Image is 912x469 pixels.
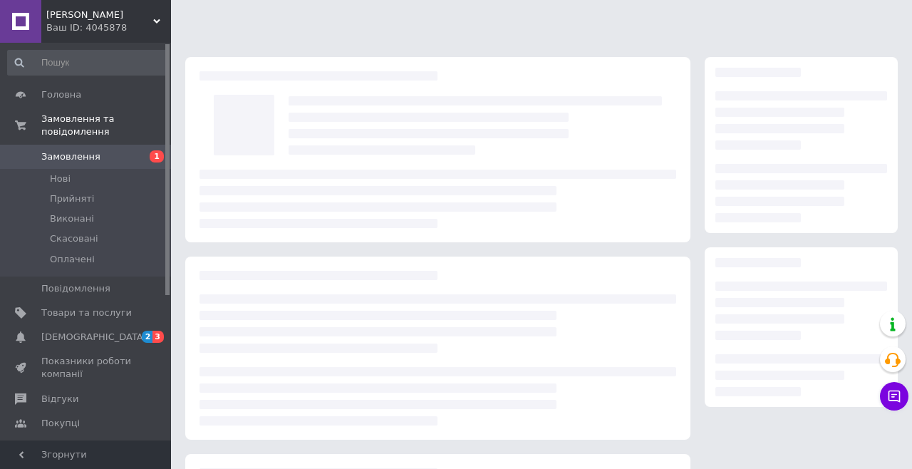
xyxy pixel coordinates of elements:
span: Відгуки [41,393,78,406]
span: 3 [152,331,164,343]
span: 1 [150,150,164,163]
span: Магія Каменю [46,9,153,21]
div: Ваш ID: 4045878 [46,21,171,34]
span: Виконані [50,212,94,225]
span: Прийняті [50,192,94,205]
span: Повідомлення [41,282,110,295]
span: Нові [50,172,71,185]
input: Пошук [7,50,168,76]
button: Чат з покупцем [880,382,908,411]
span: 2 [142,331,153,343]
span: [DEMOGRAPHIC_DATA] [41,331,147,344]
span: Товари та послуги [41,306,132,319]
span: Скасовані [50,232,98,245]
span: Показники роботи компанії [41,355,132,381]
span: Покупці [41,417,80,430]
span: Замовлення [41,150,100,163]
span: Оплачені [50,253,95,266]
span: Головна [41,88,81,101]
span: Замовлення та повідомлення [41,113,171,138]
